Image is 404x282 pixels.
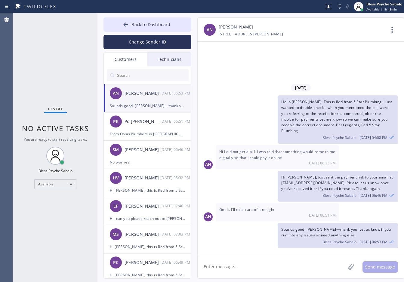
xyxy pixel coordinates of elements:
[219,149,335,160] span: Hi I did not get a bill. I was told that something would come to me digitally so that I could pay...
[219,31,283,37] div: [STREET_ADDRESS][PERSON_NAME]
[322,135,356,140] span: Bless Psyche Sabalo
[308,213,336,218] span: [DATE] 06:51 PM
[110,215,185,222] div: Hi- can you please reach out to [PERSON_NAME] at [PHONE_NUMBER] and take this number off of your ...
[110,102,185,109] div: Sounds good, [PERSON_NAME]—thank you! Let us know if you run into any issues or need anything else.
[278,95,398,144] div: 09/16/2025 9:08 AM
[160,118,192,125] div: 09/16/2025 9:51 AM
[116,69,189,81] input: Search
[291,84,311,91] span: [DATE]
[359,193,387,198] span: [DATE] 06:46 PM
[366,7,397,11] span: Available | 1h 43min
[34,179,76,189] div: Available
[216,145,339,169] div: 09/16/2025 9:23 AM
[110,187,185,194] div: Hi [PERSON_NAME], this is Red from 5 Star Plumbing. Following up on the [DATE] visit—[PERSON_NAME...
[205,161,211,168] span: AN
[219,207,274,212] span: Got it. I'll take care of it tonight
[281,175,393,191] span: Hi [PERSON_NAME], Just sent the payment link to your email at [EMAIL_ADDRESS][DOMAIN_NAME]. Pleas...
[366,1,402,7] div: Bless Psyche Sabalo
[278,223,398,248] div: 09/16/2025 9:53 AM
[103,35,191,49] button: Change Sender ID
[103,17,191,32] button: Back to Dashboard
[125,90,160,97] div: [PERSON_NAME]
[113,118,119,125] span: PK
[131,22,170,27] span: Back to Dashboard
[359,239,387,244] span: [DATE] 06:53 PM
[160,231,192,238] div: 09/12/2025 9:03 AM
[160,146,192,153] div: 09/16/2025 9:46 AM
[125,203,160,210] div: [PERSON_NAME]
[48,106,63,111] span: Status
[322,239,356,244] span: Bless Psyche Sabalo
[160,174,192,181] div: 09/16/2025 9:32 AM
[110,243,185,250] div: Hi [PERSON_NAME], this is Red from 5 Star Plumbing. Just following up on [PERSON_NAME]’s visit on...
[160,90,192,97] div: 09/16/2025 9:53 AM
[278,171,398,202] div: 09/16/2025 9:46 AM
[147,52,191,66] div: Technicians
[39,168,72,173] div: Bless Psyche Sabalo
[125,259,160,266] div: [PERSON_NAME]
[362,261,398,273] button: Send message
[281,227,391,238] span: Sounds good, [PERSON_NAME]—thank you! Let us know if you run into any issues or need anything else.
[308,160,336,166] span: [DATE] 06:23 PM
[125,118,160,125] div: Po [PERSON_NAME]
[113,146,119,153] span: SM
[113,259,119,266] span: PC
[24,137,87,142] span: You are ready to start receiving tasks.
[113,203,118,210] span: LF
[207,26,213,33] span: AN
[160,202,192,209] div: 09/12/2025 9:40 AM
[344,2,352,11] button: Mute
[216,203,339,221] div: 09/16/2025 9:51 AM
[113,175,119,181] span: HV
[113,231,119,238] span: MS
[160,259,192,266] div: 09/11/2025 9:49 AM
[205,213,211,220] span: AN
[125,146,160,153] div: [PERSON_NAME]
[219,24,253,31] a: [PERSON_NAME]
[110,159,185,166] div: No worries.
[110,271,185,278] div: Hi [PERSON_NAME], this is Red from 5 Star Plumbing. Just following up on the 8/28 water heater es...
[125,175,160,181] div: [PERSON_NAME]
[104,52,147,66] div: Customers
[22,123,89,133] span: No active tasks
[110,130,185,137] div: From Oasis Plumbers in [GEOGRAPHIC_DATA], we have received a call requesting a plumber to check t...
[359,135,387,140] span: [DATE] 04:08 PM
[125,231,160,238] div: [PERSON_NAME]
[322,193,356,198] span: Bless Psyche Sabalo
[281,99,392,133] span: Hello [PERSON_NAME], This is Red from 5 Star Plumbing. I just wanted to double-check—when you men...
[113,90,119,97] span: AN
